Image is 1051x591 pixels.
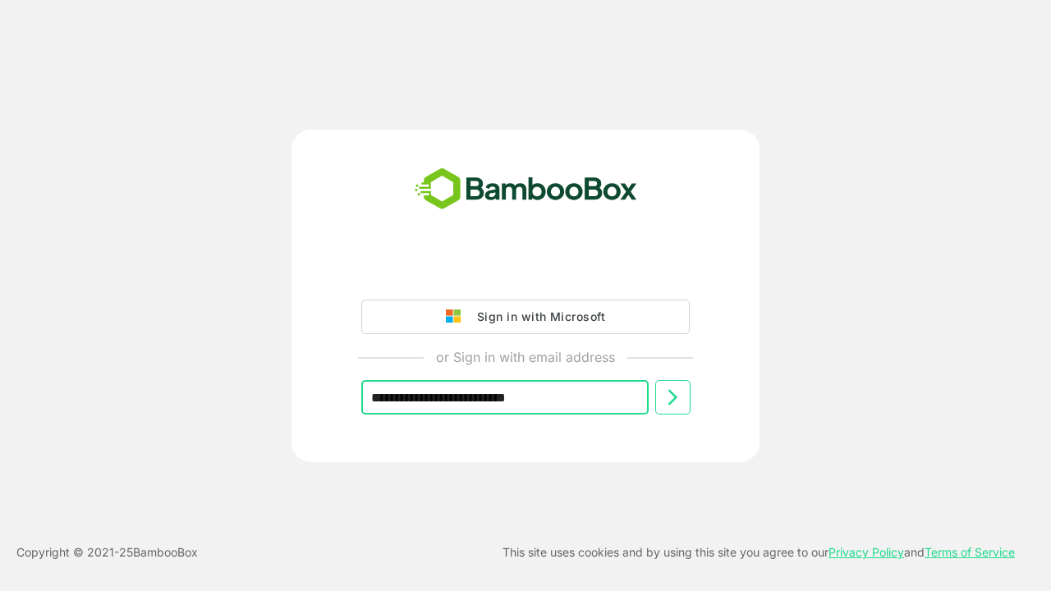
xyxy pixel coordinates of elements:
[406,163,646,217] img: bamboobox
[16,543,198,562] p: Copyright © 2021- 25 BambooBox
[469,306,605,328] div: Sign in with Microsoft
[361,300,690,334] button: Sign in with Microsoft
[436,347,615,367] p: or Sign in with email address
[828,545,904,559] a: Privacy Policy
[446,309,469,324] img: google
[503,543,1015,562] p: This site uses cookies and by using this site you agree to our and
[353,254,698,290] iframe: Sign in with Google Button
[925,545,1015,559] a: Terms of Service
